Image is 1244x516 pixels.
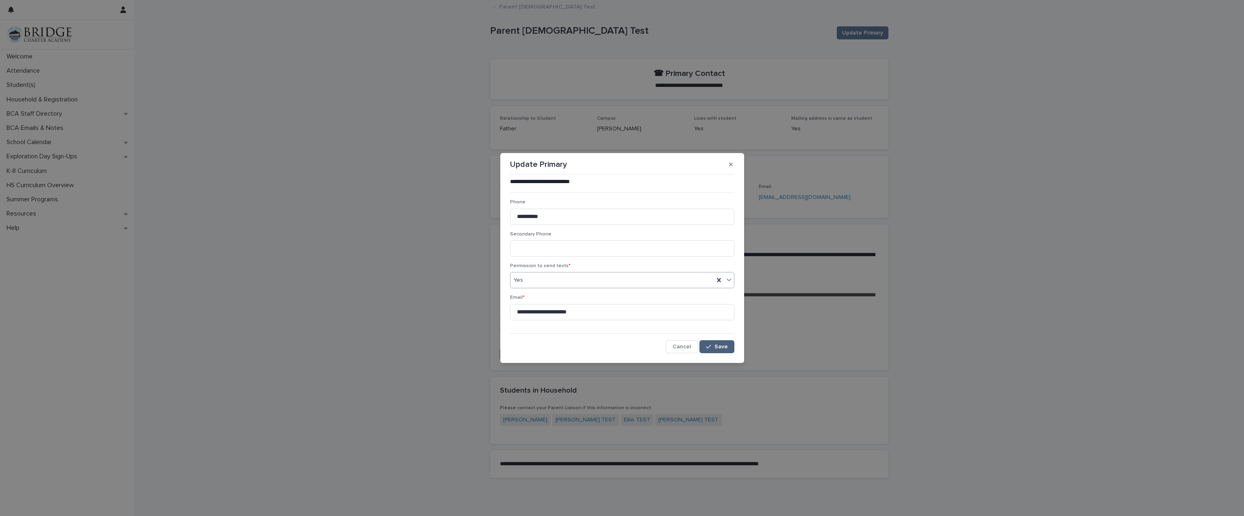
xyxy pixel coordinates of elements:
[714,344,728,350] span: Save
[673,344,691,350] span: Cancel
[699,340,734,353] button: Save
[510,295,525,300] span: Email
[666,340,698,353] button: Cancel
[510,200,525,205] span: Phone
[510,263,571,268] span: Permission to send texts
[514,276,523,285] span: Yes
[510,160,567,169] p: Update Primary
[510,232,551,237] span: Secondary Phone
